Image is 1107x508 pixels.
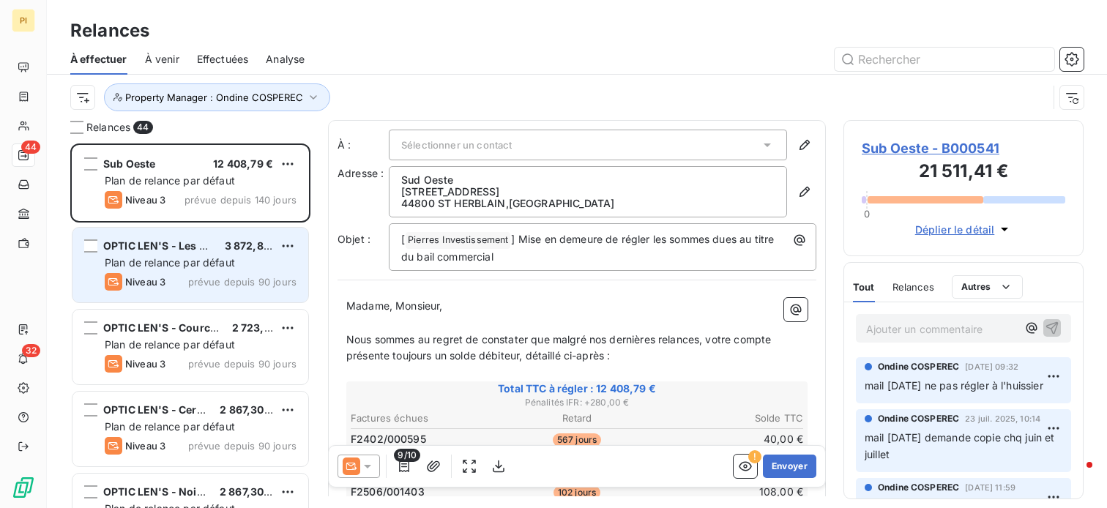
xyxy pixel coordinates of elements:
span: Plan de relance par défaut [105,338,235,351]
span: Sub Oeste [103,157,155,170]
span: prévue depuis 90 jours [188,440,297,452]
span: Relances [86,120,130,135]
span: Plan de relance par défaut [105,256,235,269]
span: [ [401,233,405,245]
span: Sélectionner un contact [401,139,512,151]
td: 108,00 € [654,484,804,500]
span: Objet : [338,233,370,245]
span: prévue depuis 140 jours [184,194,297,206]
span: OPTIC LEN'S - Les Lilas [103,239,223,252]
h3: 21 511,41 € [862,158,1065,187]
span: À venir [145,52,179,67]
span: Tout [853,281,875,293]
span: 2 867,30 € [220,485,274,498]
span: À effectuer [70,52,127,67]
span: Niveau 3 [125,194,165,206]
span: 23 juil. 2025, 10:14 [965,414,1040,423]
span: OPTIC LEN'S - Courcouronnes [103,321,260,334]
th: Factures échues [350,411,500,426]
span: 2 867,30 € [220,403,274,416]
span: ] Mise en demeure de régler les sommes dues au titre du bail commercial [401,233,777,263]
span: prévue depuis 90 jours [188,358,297,370]
span: 567 jours [553,433,601,447]
span: Property Manager : Ondine COSPEREC [125,91,303,103]
p: Sud Oeste [401,174,775,186]
div: PI [12,9,35,32]
span: 12 408,79 € [213,157,273,170]
span: Ondine COSPEREC [878,360,959,373]
span: [DATE] 09:32 [965,362,1018,371]
span: [DATE] 11:59 [965,483,1015,492]
span: 2 723,90 € [232,321,288,334]
button: Property Manager : Ondine COSPEREC [104,83,330,111]
span: Nous sommes au regret de constater que malgré nos dernières relances, votre compte présente toujo... [346,333,774,362]
span: Niveau 3 [125,276,165,288]
label: À : [338,138,389,152]
td: 40,00 € [654,431,804,447]
span: mail [DATE] ne pas régler à l'huissier [865,379,1043,392]
span: Plan de relance par défaut [105,174,235,187]
th: Solde TTC [654,411,804,426]
img: Logo LeanPay [12,476,35,499]
span: Madame, Monsieur, [346,299,443,312]
div: grid [70,143,310,508]
p: [STREET_ADDRESS] [401,186,775,198]
span: Plan de relance par défaut [105,420,235,433]
span: Déplier le détail [915,222,995,237]
span: Ondine COSPEREC [878,412,959,425]
h3: Relances [70,18,149,44]
span: Niveau 3 [125,358,165,370]
button: Envoyer [763,455,816,478]
span: Pénalités IFR : + 280,00 € [348,396,805,409]
span: 32 [22,344,40,357]
span: Adresse : [338,167,384,179]
span: Pierres Investissement [406,232,510,249]
button: Déplier le détail [911,221,1017,238]
span: 9/10 [394,449,420,462]
span: 44 [21,141,40,154]
span: Ondine COSPEREC [878,481,959,494]
span: Relances [892,281,934,293]
input: Rechercher [835,48,1054,71]
span: Analyse [266,52,305,67]
span: prévue depuis 90 jours [188,276,297,288]
span: 3 872,81 € [225,239,278,252]
p: 44800 ST HERBLAIN , [GEOGRAPHIC_DATA] [401,198,775,209]
span: OPTIC LEN'S - Noisy [103,485,209,498]
span: mail [DATE] demande copie chq juin et juillet [865,431,1058,460]
span: Niveau 3 [125,440,165,452]
span: OPTIC LEN'S - Cergy [103,403,209,416]
button: Autres [952,275,1023,299]
span: 0 [864,208,870,220]
span: F2402/000595 [351,432,426,447]
span: 44 [133,121,152,134]
span: Effectuées [197,52,249,67]
span: 102 jours [553,486,600,499]
span: F2506/001403 [351,485,425,499]
span: Sub Oeste - B000541 [862,138,1065,158]
iframe: Intercom live chat [1057,458,1092,493]
th: Retard [502,411,652,426]
span: Total TTC à régler : 12 408,79 € [348,381,805,396]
